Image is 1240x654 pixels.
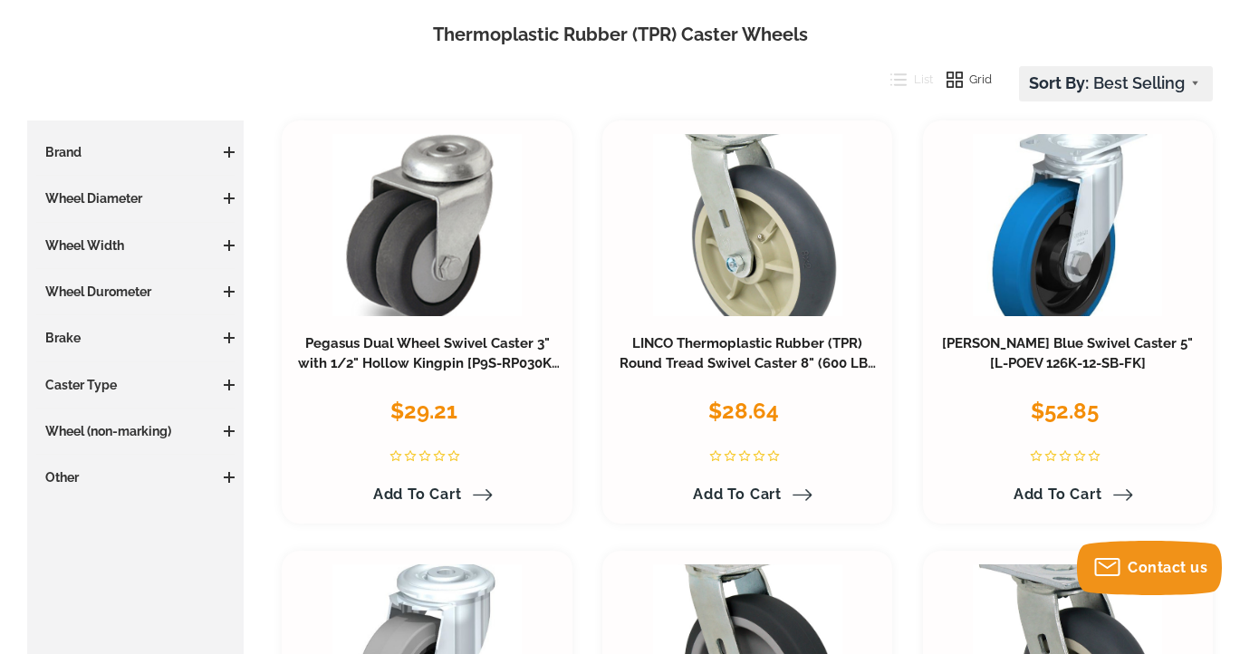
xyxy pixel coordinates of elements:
[390,398,457,424] span: $29.21
[362,479,493,510] a: Add to Cart
[1003,479,1133,510] a: Add to Cart
[36,283,235,301] h3: Wheel Durometer
[620,335,876,391] a: LINCO Thermoplastic Rubber (TPR) Round Tread Swivel Caster 8" (600 LBS Cap)
[1014,486,1102,503] span: Add to Cart
[298,335,560,391] a: Pegasus Dual Wheel Swivel Caster 3" with 1/2" Hollow Kingpin [P9S-RP030K-H]
[1031,398,1099,424] span: $52.85
[933,66,993,93] button: Grid
[36,376,235,394] h3: Caster Type
[36,422,235,440] h3: Wheel (non-marking)
[36,143,235,161] h3: Brand
[682,479,812,510] a: Add to Cart
[36,236,235,255] h3: Wheel Width
[373,486,462,503] span: Add to Cart
[693,486,782,503] span: Add to Cart
[942,335,1193,371] a: [PERSON_NAME] Blue Swivel Caster 5" [L-POEV 126K-12-SB-FK]
[27,22,1213,48] h1: Thermoplastic Rubber (TPR) Caster Wheels
[36,189,235,207] h3: Wheel Diameter
[708,398,779,424] span: $28.64
[36,468,235,486] h3: Other
[1128,559,1207,576] span: Contact us
[877,66,933,93] button: List
[1077,541,1222,595] button: Contact us
[36,329,235,347] h3: Brake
